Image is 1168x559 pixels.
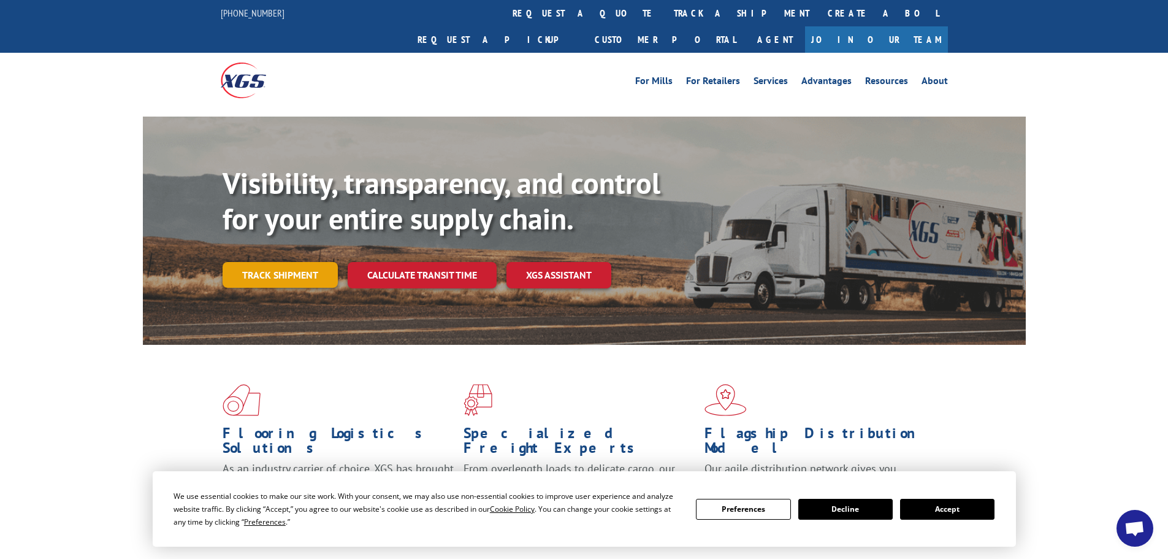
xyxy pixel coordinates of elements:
a: Join Our Team [805,26,948,53]
span: Our agile distribution network gives you nationwide inventory management on demand. [704,461,930,490]
button: Accept [900,499,994,520]
span: Cookie Policy [490,504,535,514]
div: Cookie Consent Prompt [153,471,1016,547]
a: Resources [865,76,908,90]
a: For Retailers [686,76,740,90]
a: Services [754,76,788,90]
a: Calculate transit time [348,262,497,288]
span: As an industry carrier of choice, XGS has brought innovation and dedication to flooring logistics... [223,461,454,505]
p: From overlength loads to delicate cargo, our experienced staff knows the best way to move your fr... [464,461,695,516]
a: For Mills [635,76,673,90]
a: Request a pickup [408,26,586,53]
h1: Flagship Distribution Model [704,426,936,461]
div: We use essential cookies to make our site work. With your consent, we may also use non-essential ... [174,490,681,528]
img: xgs-icon-total-supply-chain-intelligence-red [223,384,261,416]
a: [PHONE_NUMBER] [221,7,284,19]
span: Preferences [244,517,286,527]
a: XGS ASSISTANT [506,262,611,288]
img: xgs-icon-focused-on-flooring-red [464,384,492,416]
b: Visibility, transparency, and control for your entire supply chain. [223,164,660,237]
div: Open chat [1116,510,1153,547]
button: Decline [798,499,893,520]
button: Preferences [696,499,790,520]
a: Customer Portal [586,26,745,53]
img: xgs-icon-flagship-distribution-model-red [704,384,747,416]
h1: Specialized Freight Experts [464,426,695,461]
a: Advantages [801,76,852,90]
h1: Flooring Logistics Solutions [223,426,454,461]
a: Agent [745,26,805,53]
a: About [922,76,948,90]
a: Track shipment [223,262,338,288]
